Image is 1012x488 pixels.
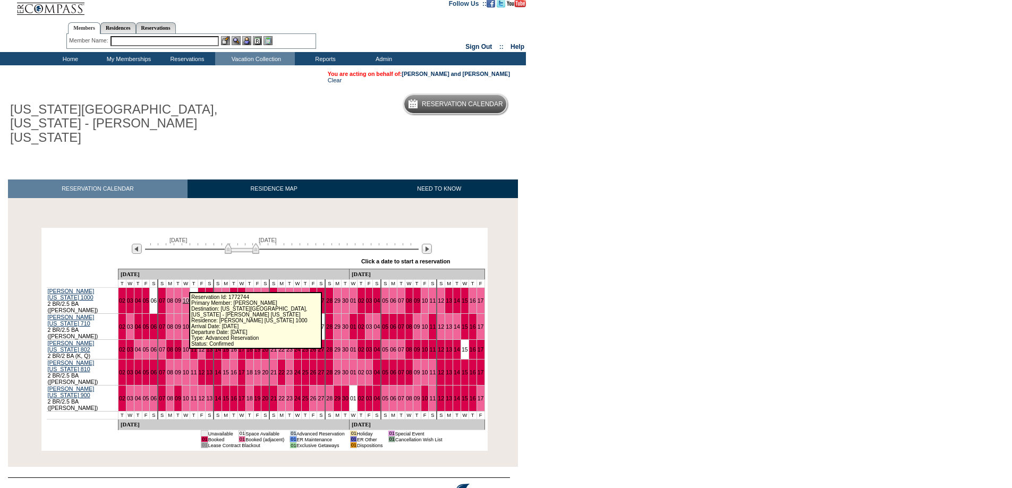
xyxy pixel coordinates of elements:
[414,395,420,401] a: 09
[230,280,238,288] td: T
[254,369,261,375] a: 19
[295,52,353,65] td: Reports
[454,346,460,353] a: 14
[8,179,188,198] a: RESERVATION CALENDAR
[373,323,380,330] a: 04
[127,346,133,353] a: 03
[150,369,157,375] a: 06
[119,323,125,330] a: 02
[317,280,325,288] td: S
[286,280,294,288] td: T
[366,346,372,353] a: 03
[159,297,165,304] a: 07
[301,280,309,288] td: T
[68,22,100,34] a: Members
[237,280,245,288] td: W
[414,346,420,353] a: 09
[334,297,341,304] a: 29
[302,346,309,353] a: 25
[191,369,197,375] a: 11
[397,280,405,288] td: T
[159,323,165,330] a: 07
[382,346,388,353] a: 05
[438,369,444,375] a: 12
[390,323,396,330] a: 06
[406,323,412,330] a: 08
[143,395,149,401] a: 05
[246,395,253,401] a: 18
[429,280,437,288] td: S
[143,369,149,375] a: 05
[406,369,412,375] a: 08
[406,346,412,353] a: 08
[365,280,373,288] td: F
[254,346,261,353] a: 19
[326,369,333,375] a: 28
[405,280,413,288] td: W
[462,297,468,304] a: 15
[326,323,333,330] a: 28
[150,346,157,353] a: 06
[478,346,484,353] a: 17
[47,314,118,340] td: 2 BR/2.5 BA ([PERSON_NAME])
[342,369,348,375] a: 30
[328,71,510,77] span: You are acting on behalf of:
[478,297,484,304] a: 17
[159,395,165,401] a: 07
[159,346,165,353] a: 07
[246,346,253,353] a: 18
[342,395,348,401] a: 30
[223,346,229,353] a: 15
[398,297,404,304] a: 07
[461,280,469,288] td: W
[246,369,253,375] a: 18
[215,369,221,375] a: 14
[167,346,173,353] a: 08
[118,280,126,288] td: T
[350,369,356,375] a: 01
[358,297,364,304] a: 02
[334,323,341,330] a: 29
[183,297,189,304] a: 10
[499,43,504,50] span: ::
[429,346,436,353] a: 11
[190,280,198,288] td: T
[350,395,356,401] a: 01
[136,22,176,33] a: Reservations
[270,369,277,375] a: 21
[462,395,468,401] a: 15
[100,22,136,33] a: Residences
[150,297,157,304] a: 06
[214,280,222,288] td: S
[310,395,317,401] a: 26
[127,395,133,401] a: 03
[366,323,372,330] a: 03
[270,395,277,401] a: 21
[188,179,361,198] a: RESIDENCE MAP
[231,395,237,401] a: 16
[406,297,412,304] a: 08
[406,395,412,401] a: 08
[135,395,141,401] a: 04
[150,323,157,330] a: 06
[158,280,166,288] td: S
[206,369,212,375] a: 13
[232,36,241,45] img: View
[150,395,157,401] a: 06
[242,36,251,45] img: Impersonate
[310,346,317,353] a: 26
[478,395,484,401] a: 17
[126,412,134,419] td: W
[231,346,237,353] a: 16
[119,346,125,353] a: 02
[262,346,268,353] a: 20
[325,280,333,288] td: S
[477,280,484,288] td: F
[446,297,452,304] a: 13
[478,369,484,375] a: 17
[286,346,293,353] a: 23
[169,237,188,243] span: [DATE]
[318,369,324,375] a: 27
[183,323,189,330] a: 10
[118,412,126,419] td: T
